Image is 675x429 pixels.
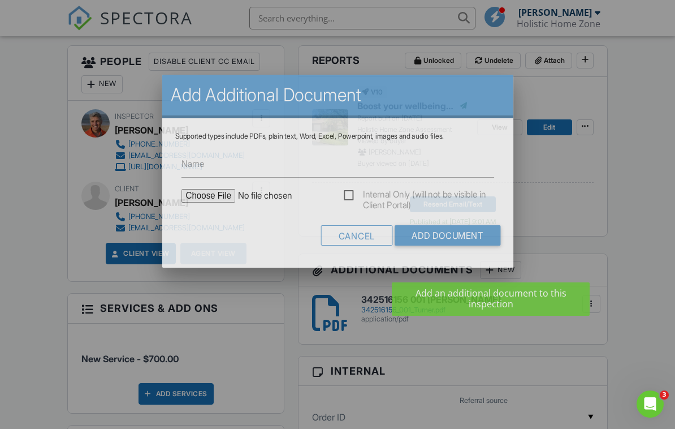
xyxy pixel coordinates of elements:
[395,225,500,246] input: Add Document
[171,84,505,106] h2: Add Additional Document
[321,225,392,246] div: Cancel
[637,391,664,418] iframe: Intercom live chat
[181,157,205,170] label: Name
[660,391,669,400] span: 3
[344,189,494,203] label: Internal Only (will not be visible in Client Portal)
[175,132,500,141] div: Supported types include PDFs, plain text, Word, Excel, Powerpoint, images and audio files.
